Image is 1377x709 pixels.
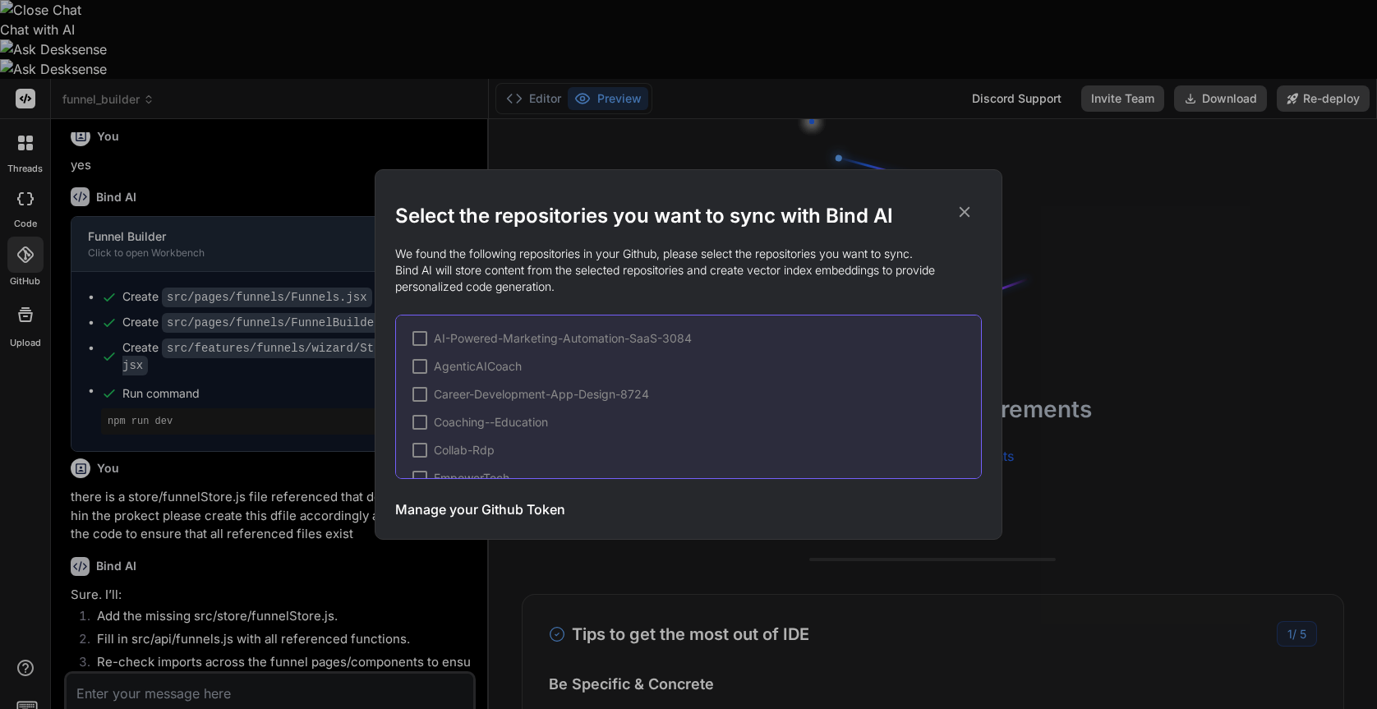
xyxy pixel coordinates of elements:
span: Collab-Rdp [434,442,495,458]
span: AI-Powered-Marketing-Automation-SaaS-3084 [434,330,692,347]
span: Career-Development-App-Design-8724 [434,386,649,403]
span: AgenticAICoach [434,358,522,375]
span: EmpowerTech [434,470,509,486]
span: Coaching--Education [434,414,548,430]
h2: Select the repositories you want to sync with Bind AI [395,203,982,229]
h3: Manage your Github Token [395,500,565,519]
p: We found the following repositories in your Github, please select the repositories you want to sy... [395,246,982,295]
